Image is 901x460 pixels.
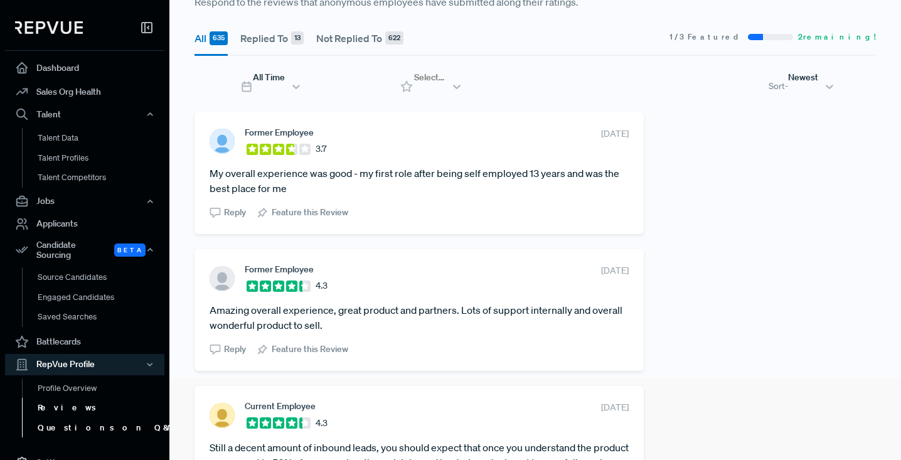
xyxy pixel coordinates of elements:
a: Battlecards [5,330,164,354]
span: Beta [114,243,146,257]
span: Feature this Review [272,343,348,356]
span: Former Employee [245,264,314,274]
div: 635 [210,31,228,45]
a: Applicants [5,212,164,236]
button: RepVue Profile [5,354,164,375]
a: Questions on Q&A [22,418,181,438]
a: Saved Searches [22,307,181,327]
article: My overall experience was good - my first role after being self employed 13 years and was the bes... [210,166,629,196]
button: Replied To 13 [240,21,304,56]
span: 2 remaining! [798,31,876,43]
span: Reply [224,343,246,356]
span: Reply [224,206,246,219]
a: Engaged Candidates [22,287,181,308]
span: 4.3 [316,279,328,292]
div: Newest [788,71,818,84]
a: Talent Competitors [22,168,181,188]
span: Feature this Review [272,206,348,219]
a: Reviews [22,398,181,418]
div: Candidate Sourcing [5,236,164,265]
button: Jobs [5,191,164,212]
div: Select... [414,71,444,84]
div: All Time [253,71,285,84]
span: [DATE] [601,264,629,277]
button: Talent [5,104,164,125]
article: Amazing overall experience, great product and partners. Lots of support internally and overall wo... [210,302,629,333]
button: Not Replied To 622 [316,21,403,56]
a: Talent Data [22,128,181,148]
button: All 635 [195,21,228,56]
button: Candidate Sourcing Beta [5,236,164,265]
a: Profile Overview [22,378,181,398]
span: 3.7 [316,142,326,156]
span: Sort - [769,80,788,93]
div: 13 [291,31,304,45]
span: Current Employee [245,401,316,411]
span: 1 / 3 Featured [669,31,743,43]
span: [DATE] [601,401,629,414]
span: 4.3 [316,417,328,430]
a: Sales Org Health [5,80,164,104]
span: Former Employee [245,127,314,137]
a: Source Candidates [22,267,181,287]
span: [DATE] [601,127,629,141]
a: Talent Profiles [22,148,181,168]
img: RepVue [15,21,83,34]
a: Dashboard [5,56,164,80]
div: 622 [385,31,403,45]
